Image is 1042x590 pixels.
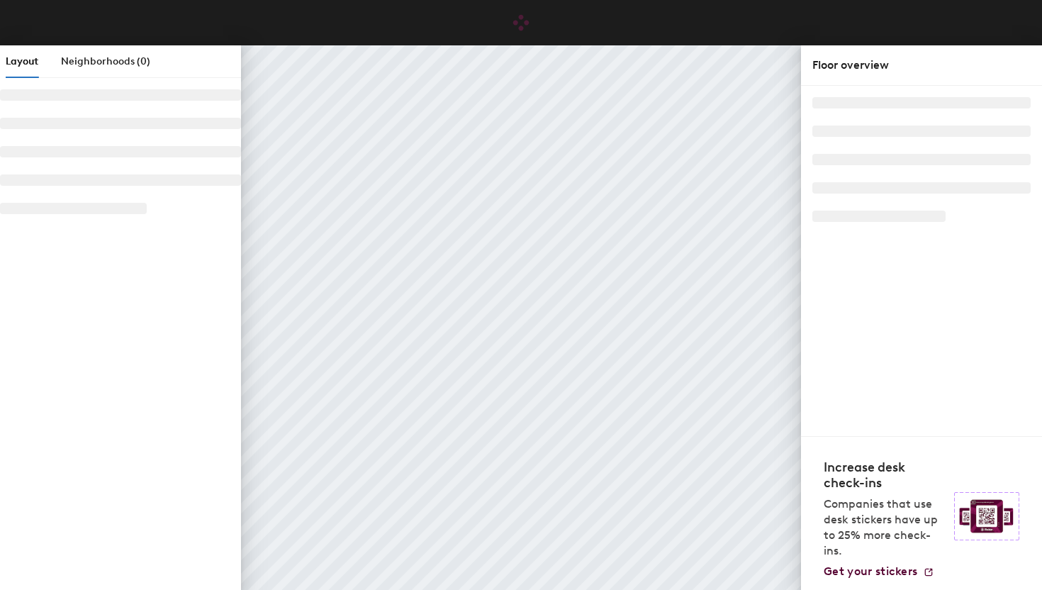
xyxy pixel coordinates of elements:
span: Neighborhoods (0) [61,55,150,67]
img: Sticker logo [954,492,1019,540]
a: Get your stickers [824,564,934,579]
h4: Increase desk check-ins [824,460,946,491]
div: Floor overview [812,57,1031,74]
span: Layout [6,55,38,67]
p: Companies that use desk stickers have up to 25% more check-ins. [824,496,946,559]
span: Get your stickers [824,564,917,578]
